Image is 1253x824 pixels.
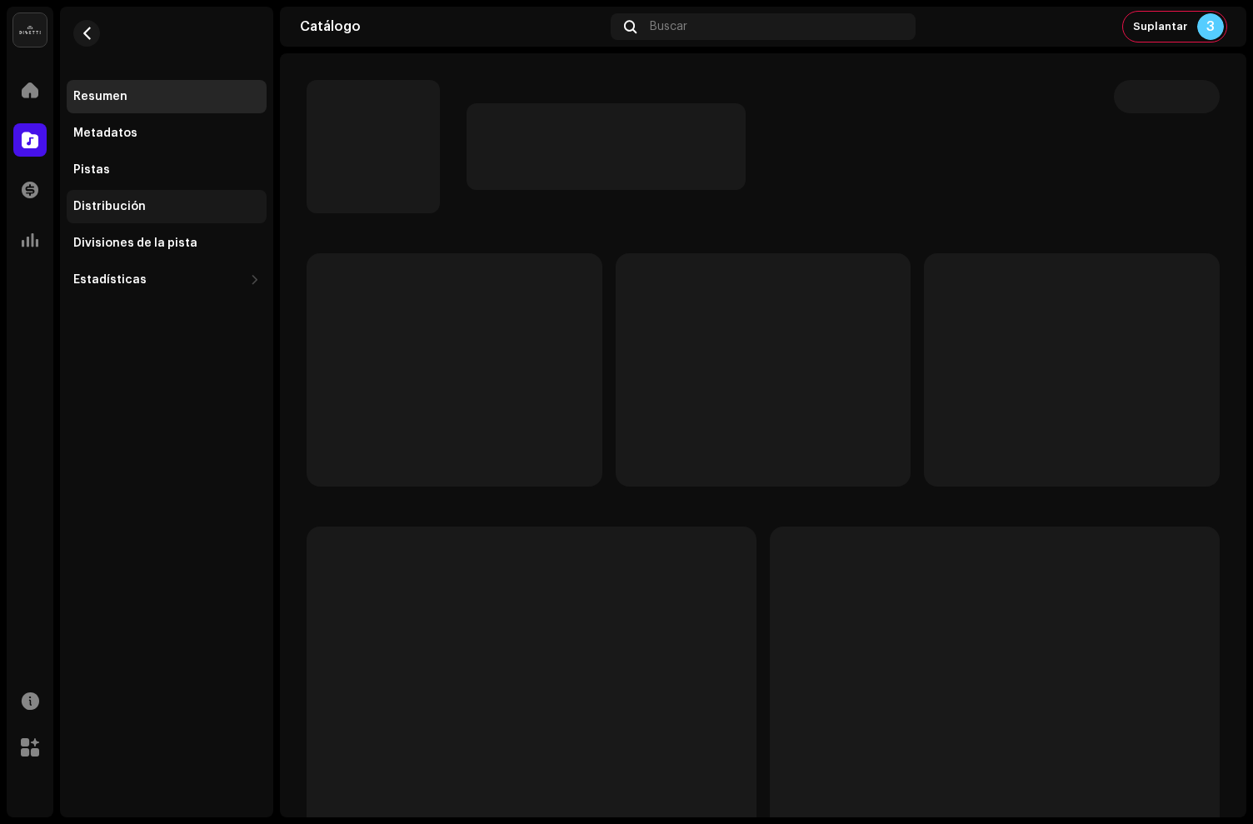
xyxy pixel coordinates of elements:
div: Resumen [73,90,127,103]
span: Buscar [650,20,687,33]
span: Suplantar [1133,20,1187,33]
div: Pistas [73,163,110,177]
re-m-nav-item: Resumen [67,80,267,113]
div: Metadatos [73,127,137,140]
img: 02a7c2d3-3c89-4098-b12f-2ff2945c95ee [13,13,47,47]
re-m-nav-item: Distribución [67,190,267,223]
div: Divisiones de la pista [73,237,197,250]
div: Estadísticas [73,273,147,287]
re-m-nav-item: Pistas [67,153,267,187]
div: Catálogo [300,20,604,33]
re-m-nav-item: Metadatos [67,117,267,150]
div: 3 [1197,13,1224,40]
re-m-nav-dropdown: Estadísticas [67,263,267,297]
div: Distribución [73,200,146,213]
re-m-nav-item: Divisiones de la pista [67,227,267,260]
